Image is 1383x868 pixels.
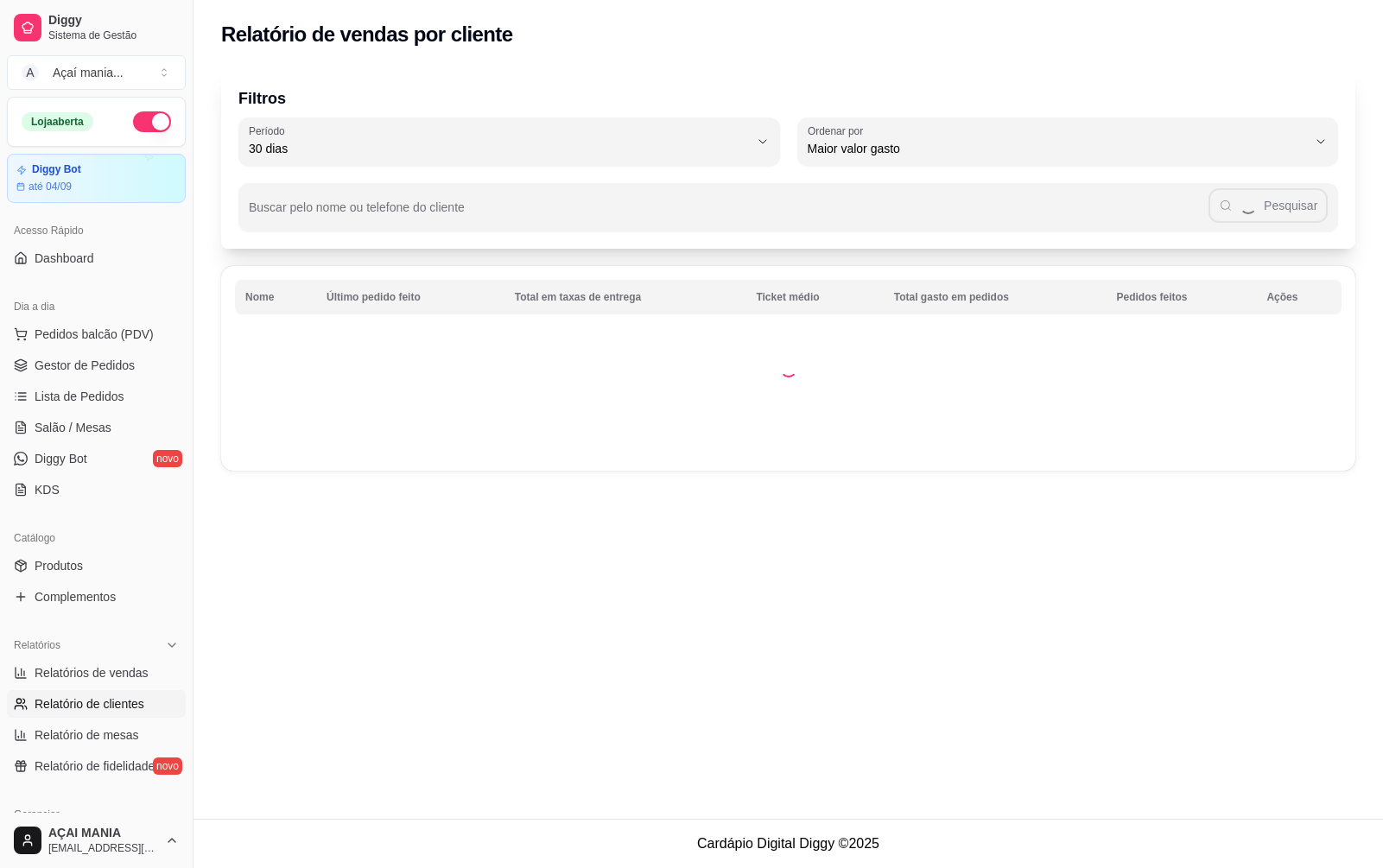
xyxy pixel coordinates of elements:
[35,326,154,343] span: Pedidos balcão (PDV)
[7,820,186,861] button: AÇAI MANIA[EMAIL_ADDRESS][DOMAIN_NAME]
[22,64,39,81] span: A
[35,588,116,605] span: Complementos
[35,481,60,498] span: KDS
[7,445,186,472] a: Diggy Botnovo
[35,419,111,436] span: Salão / Mesas
[780,360,797,377] div: Loading
[221,21,513,48] h2: Relatório de vendas por cliente
[32,163,81,176] article: Diggy Bot
[7,524,186,552] div: Catálogo
[35,757,155,775] span: Relatório de fidelidade
[249,124,290,138] label: Período
[35,250,94,267] span: Dashboard
[48,29,179,42] span: Sistema de Gestão
[14,638,60,652] span: Relatórios
[22,112,93,131] div: Loja aberta
[7,583,186,611] a: Complementos
[808,124,869,138] label: Ordenar por
[35,557,83,574] span: Produtos
[35,357,135,374] span: Gestor de Pedidos
[808,140,1308,157] span: Maior valor gasto
[48,841,158,855] span: [EMAIL_ADDRESS][DOMAIN_NAME]
[7,476,186,504] a: KDS
[7,552,186,580] a: Produtos
[7,383,186,410] a: Lista de Pedidos
[7,320,186,348] button: Pedidos balcão (PDV)
[7,293,186,320] div: Dia a dia
[48,826,158,841] span: AÇAI MANIA
[133,111,171,132] button: Alterar Status
[7,752,186,780] a: Relatório de fidelidadenovo
[35,726,139,744] span: Relatório de mesas
[7,7,186,48] a: DiggySistema de Gestão
[53,64,124,81] div: Açaí mania ...
[7,352,186,379] a: Gestor de Pedidos
[35,388,124,405] span: Lista de Pedidos
[7,217,186,244] div: Acesso Rápido
[29,180,72,193] article: até 04/09
[249,140,749,157] span: 30 dias
[238,117,780,166] button: Período30 dias
[7,801,186,828] div: Gerenciar
[797,117,1339,166] button: Ordenar porMaior valor gasto
[35,450,87,467] span: Diggy Bot
[7,154,186,203] a: Diggy Botaté 04/09
[35,695,144,713] span: Relatório de clientes
[48,13,179,29] span: Diggy
[193,819,1383,868] footer: Cardápio Digital Diggy © 2025
[7,55,186,90] button: Select a team
[238,86,1338,111] p: Filtros
[7,659,186,687] a: Relatórios de vendas
[7,414,186,441] a: Salão / Mesas
[7,690,186,718] a: Relatório de clientes
[249,206,1209,223] input: Buscar pelo nome ou telefone do cliente
[35,664,149,681] span: Relatórios de vendas
[7,721,186,749] a: Relatório de mesas
[7,244,186,272] a: Dashboard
